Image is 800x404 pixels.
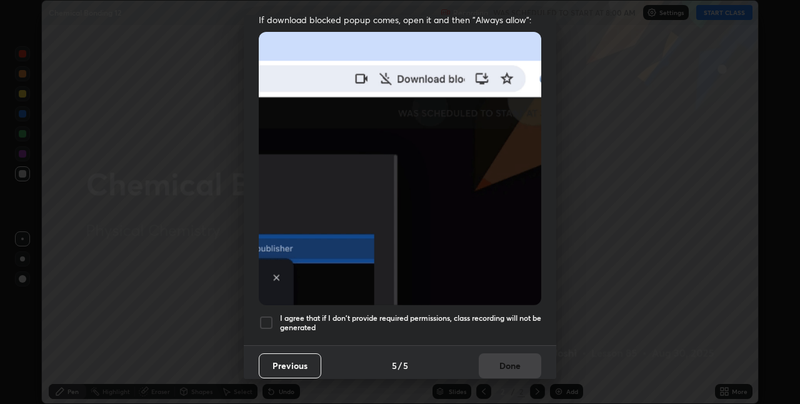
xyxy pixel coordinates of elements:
h4: 5 [403,359,408,372]
span: If download blocked popup comes, open it and then "Always allow": [259,14,541,26]
img: downloads-permission-blocked.gif [259,32,541,305]
h5: I agree that if I don't provide required permissions, class recording will not be generated [280,313,541,333]
button: Previous [259,353,321,378]
h4: 5 [392,359,397,372]
h4: / [398,359,402,372]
